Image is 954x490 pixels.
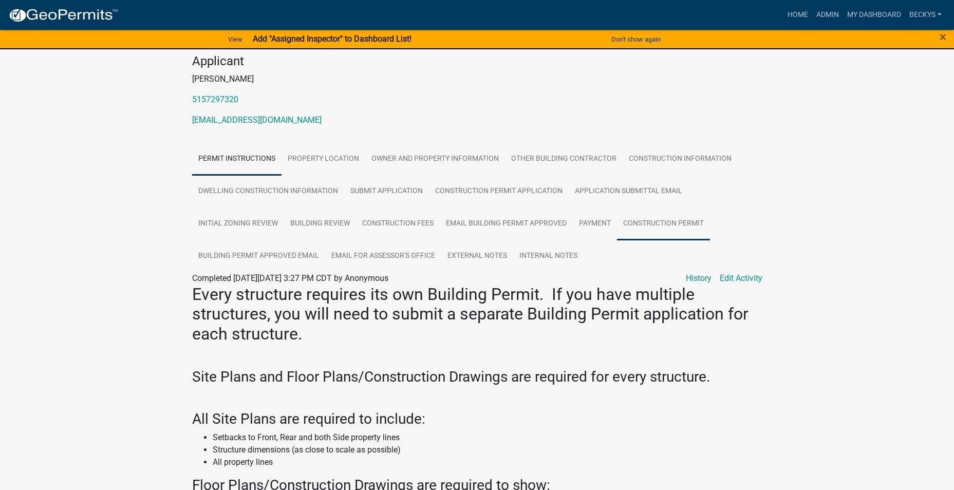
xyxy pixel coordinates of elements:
[192,240,325,273] a: Building Permit Approved Email
[192,115,322,125] a: [EMAIL_ADDRESS][DOMAIN_NAME]
[440,208,573,240] a: Email Building Permit Approved
[617,208,710,240] a: Construction Permit
[686,272,712,285] a: History
[253,34,411,44] strong: Add "Assigned Inspector" to Dashboard List!
[213,444,762,456] li: Structure dimensions (as close to scale as possible)
[505,143,623,176] a: Other Building Contractor
[282,143,365,176] a: Property Location
[783,5,812,25] a: Home
[192,285,762,344] h2: Every structure requires its own Building Permit. If you have multiple structures, you will need ...
[192,410,762,428] h3: All Site Plans are required to include:
[192,208,284,240] a: Initial Zoning Review
[284,208,356,240] a: Building Review
[940,31,946,43] button: Close
[192,54,762,69] h4: Applicant
[192,95,238,104] a: 5157297320
[192,73,762,85] p: [PERSON_NAME]
[513,240,584,273] a: Internal Notes
[940,30,946,44] span: ×
[344,175,429,208] a: Submit Application
[843,5,905,25] a: My Dashboard
[192,175,344,208] a: Dwelling Construction Information
[224,31,247,48] a: View
[192,368,762,386] h3: Site Plans and Floor Plans/Construction Drawings are required for every structure.
[213,456,762,468] li: All property lines
[192,143,282,176] a: Permit Instructions
[213,431,762,444] li: Setbacks to Front, Rear and both Side property lines
[356,208,440,240] a: Construction Fees
[441,240,513,273] a: External Notes
[812,5,843,25] a: Admin
[325,240,441,273] a: Email for Assessor's Office
[905,5,946,25] a: beckys
[623,143,738,176] a: Construction Information
[569,175,688,208] a: Application Submittal Email
[607,31,665,48] button: Don't show again
[573,208,617,240] a: Payment
[365,143,505,176] a: Owner and Property Information
[429,175,569,208] a: Construction Permit Application
[720,272,762,285] a: Edit Activity
[192,273,388,283] span: Completed [DATE][DATE] 3:27 PM CDT by Anonymous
